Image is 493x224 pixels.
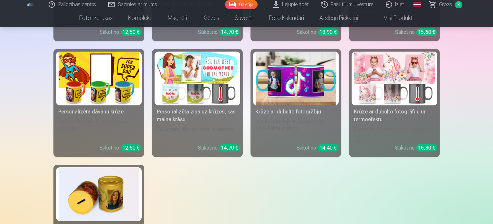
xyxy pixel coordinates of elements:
div: 16,30 € [416,144,437,151]
img: Personalizēta ziņa uz krūzes, kas maina krāsu [157,52,238,105]
img: Personalizēta dāvanu krūze [59,52,139,105]
div: Krūze ar dubulto fotogrāfiju [253,108,339,116]
div: Krūze ar dubulto fotogrāfiju un termoefektu [352,108,437,123]
a: Komplekti [121,9,160,27]
a: Personalizēta dāvanu krūzePersonalizēta dāvanu krūzePārsteidziet savu mīļotos ar īpašu vēstījumuS... [53,49,144,157]
a: Krūzes [195,9,227,27]
div: Sākot no [198,144,240,152]
div: Sākot no [297,28,339,36]
div: 14,70 € [219,144,240,151]
a: Krūze ar dubulto fotogrāfijuKrūze ar dubulto fotogrāfijuDzeriet rīta kafiju un baudiet divas ieci... [251,49,341,157]
div: 14,70 € [219,28,240,36]
a: Foto izdrukas [72,9,121,27]
div: Sākot no [100,144,142,152]
a: Suvenīri [227,9,261,27]
div: Sākot no [100,28,142,36]
div: Sākot no [395,144,437,152]
a: Krūze ar dubulto fotogrāfiju un termoefektuKrūze ar dubulto fotogrāfiju un termoefektuSkatieties,... [349,49,440,157]
div: 12,50 € [121,28,142,36]
img: Krūze ar dubulto fotogrāfiju un termoefektu [354,52,435,105]
div: Sākot no [297,144,339,152]
div: 14,40 € [318,144,339,151]
a: Foto kalendāri [261,9,312,27]
div: Sākot no [198,28,240,36]
div: Pārsteidziet savu mīļotos ar īpašu vēstījumu [56,118,142,139]
a: Magnēti [160,9,195,27]
img: Keramikas krājkasīte [59,167,139,221]
div: 12,50 € [121,144,142,151]
div: Skatieties, kā atmiņas atdzīvojas ar katru malku [352,126,437,139]
div: 15,60 € [416,28,437,36]
a: Visi produkti [366,9,422,27]
div: Sāciet savu dienu ar īpašu novēlējumu [155,126,240,139]
span: 3 [455,1,462,8]
div: Personalizēta ziņa uz krūzes, kas maina krāsu [155,108,240,123]
img: Krūze ar dubulto fotogrāfiju [256,52,336,105]
span: Grozs [439,1,452,8]
a: Atslēgu piekariņi [312,9,366,27]
div: 13,90 € [318,28,339,36]
div: Personalizēta dāvanu krūze [56,108,142,116]
div: Dzeriet rīta kafiju un baudiet divas iecienītākās atmiņas [253,118,339,139]
a: Personalizēta ziņa uz krūzes, kas maina krāsuPersonalizēta ziņa uz krūzes, kas maina krāsuSāciet ... [152,49,243,157]
div: Sākot no [395,28,437,36]
img: /fa1 [27,3,34,6]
